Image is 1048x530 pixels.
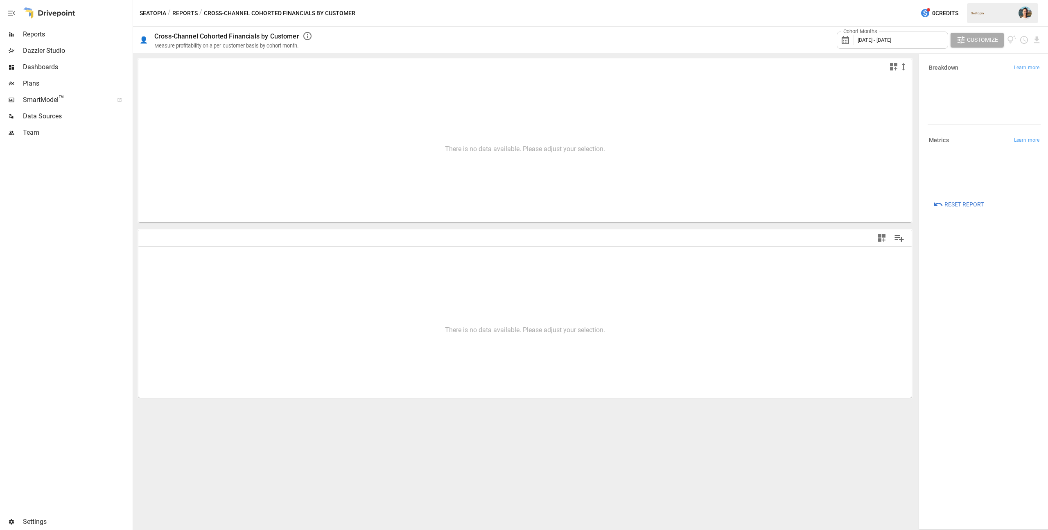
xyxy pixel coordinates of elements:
[445,145,605,153] div: There is no data available. Please adjust your selection.
[917,6,962,21] button: 0Credits
[928,197,989,212] button: Reset Report
[1032,35,1041,45] button: Download report
[140,36,148,44] div: 👤
[23,79,131,88] span: Plans
[951,33,1004,48] button: Customize
[858,37,891,43] span: [DATE] - [DATE]
[890,229,908,247] button: Manage Columns
[929,136,949,145] h6: Metrics
[168,8,171,18] div: /
[140,8,166,18] button: Seatopia
[932,8,958,18] span: 0 Credits
[841,28,879,35] label: Cohort Months
[1007,33,1016,48] button: View documentation
[23,517,131,527] span: Settings
[23,29,131,39] span: Reports
[944,199,984,210] span: Reset Report
[929,63,958,72] h6: Breakdown
[59,94,64,104] span: ™
[1019,35,1029,45] button: Schedule report
[154,43,298,49] div: Measure profitability on a per-customer basis by cohort month.
[154,32,299,40] div: Cross-Channel Cohorted Financials by Customer
[23,128,131,138] span: Team
[172,8,198,18] button: Reports
[23,46,131,56] span: Dazzler Studio
[1014,136,1039,145] span: Learn more
[445,326,605,335] p: There is no data available. Please adjust your selection.
[23,62,131,72] span: Dashboards
[23,95,108,105] span: SmartModel
[971,11,1014,15] div: Seatopia
[199,8,202,18] div: /
[23,111,131,121] span: Data Sources
[967,35,998,45] span: Customize
[1014,64,1039,72] span: Learn more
